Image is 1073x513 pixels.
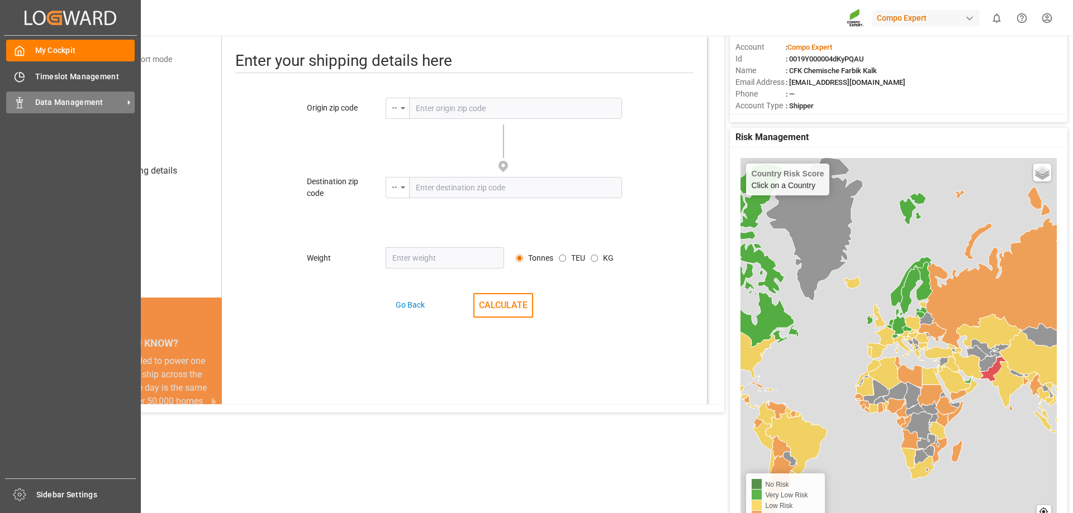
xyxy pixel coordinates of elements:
span: : [EMAIL_ADDRESS][DOMAIN_NAME] [786,78,905,87]
input: Enter weight [386,247,504,269]
img: Screenshot%202023-09-29%20at%2010.02.21.png_1712312052.png [847,8,865,28]
button: show 0 new notifications [984,6,1009,31]
a: Timeslot Management [6,65,135,87]
span: : Shipper [786,102,814,110]
span: Risk Management [735,131,809,144]
label: TEU [571,252,585,264]
label: Tonnes [528,252,553,264]
div: menu-button [386,177,409,198]
div: DID YOU KNOW? [60,331,222,354]
div: Go Back [396,299,425,311]
button: Compo Expert [872,7,984,28]
span: Very Low Risk [766,491,808,499]
span: Phone [735,88,786,100]
div: Compo Expert [872,10,980,26]
span: Compo Expert [787,43,832,51]
span: Id [735,53,786,65]
span: Account [735,41,786,53]
div: Enter your shipping details here [235,49,694,73]
input: Avg. container weight [591,255,598,262]
h4: Country Risk Score [752,169,824,178]
div: Weight [307,252,366,264]
button: open menu [386,98,409,119]
button: open menu [386,177,409,198]
span: : — [786,90,795,98]
button: CALCULATE [473,293,533,318]
span: : [786,43,832,51]
div: Destination zip code [307,176,366,199]
input: Avg. container weight [516,255,523,262]
span: Account Type [735,100,786,112]
input: Enter origin zip code [409,98,622,119]
label: KG [603,252,614,264]
button: Help Center [1009,6,1034,31]
span: Data Management [35,97,124,108]
a: My Cockpit [6,40,135,61]
span: Low Risk [766,502,793,510]
span: Name [735,65,786,76]
div: menu-button [386,98,409,119]
span: Email Address [735,76,786,88]
a: Layers [1033,164,1051,181]
span: My Cockpit [35,45,135,56]
span: No Risk [766,481,789,488]
div: -- [392,179,397,192]
button: next slide / item [206,354,222,448]
div: The energy needed to power one large container ship across the ocean in a single day is the same ... [74,354,208,435]
div: Origin zip code [307,102,366,114]
input: Enter destination zip code [409,177,622,198]
input: Avg. container weight [559,255,566,262]
span: Timeslot Management [35,71,135,83]
div: -- [392,100,397,113]
span: : 0019Y000004dKyPQAU [786,55,864,63]
div: Click on a Country [752,169,824,190]
span: Sidebar Settings [36,489,136,501]
span: : CFK Chemische Farbik Kalk [786,66,877,75]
